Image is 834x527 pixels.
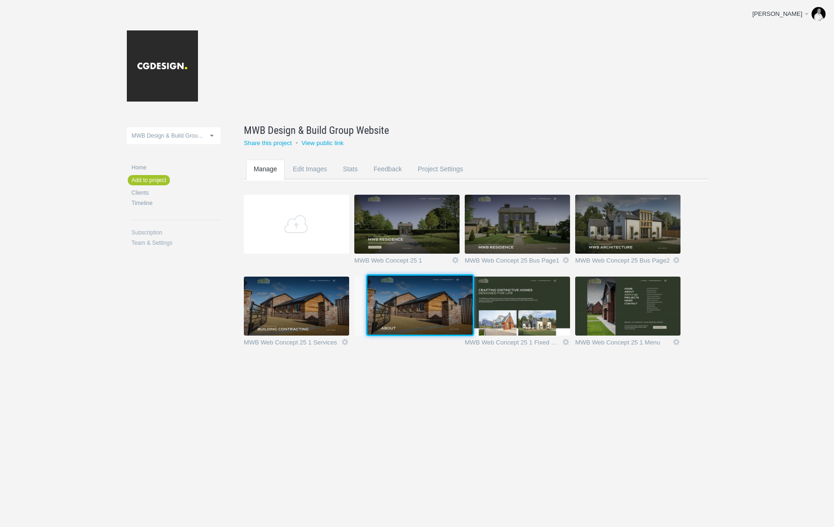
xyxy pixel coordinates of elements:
img: cgdesign_1128pn_thumb.jpg [244,277,349,336]
a: Clients [132,190,220,196]
img: cgdesign_3nxua8_thumb.jpg [575,277,680,336]
img: cgdesign_dqk6gl_thumb.jpg [575,195,680,254]
a: MWB Design & Build Group Website [244,123,685,138]
a: MWB Web Concept 25 1 Services [244,339,341,349]
img: cgdesign_leypmw_thumb.jpg [367,276,473,335]
a: Icon [672,256,680,264]
a: Icon [341,338,349,346]
span: MWB Design & Build Group Website [132,132,223,139]
a: Add to project [128,175,170,185]
a: Project Settings [410,160,471,197]
small: • [296,139,298,146]
a: Icon [451,256,460,264]
a: Icon [672,338,680,346]
a: Feedback [366,160,410,197]
div: [PERSON_NAME] [752,9,803,19]
a: Subscription [132,230,220,235]
a: Icon [562,256,570,264]
a: Team & Settings [132,240,220,246]
img: b266d24ef14a10db8de91460bb94a5c0 [812,7,826,21]
a: Manage [246,160,285,197]
a: MWB Web Concept 25 1 Fixed Header On Scroll [465,339,562,349]
a: Edit Images [285,160,335,197]
a: Share this project [244,139,292,146]
a: View public link [301,139,344,146]
a: MWB Web Concept 25 Bus Page2 [575,257,672,267]
span: MWB Design & Build Group Website [244,123,389,138]
a: MWB Web Concept 25 1 [354,257,451,267]
a: Stats [336,160,365,197]
a: Home [132,165,220,170]
a: Timeline [132,200,220,206]
img: cgdesign_yrnw03_thumb.jpg [465,277,570,336]
img: cgdesign_691xtb_thumb.jpg [465,195,570,254]
img: cgdesign-logo_20181107023645.jpg [127,30,198,102]
a: Add [244,195,349,254]
a: Icon [562,338,570,346]
a: [PERSON_NAME] [745,5,829,23]
a: MWB Web Concept 25 1 Menu [575,339,672,349]
a: MWB Web Concept 25 Bus Page1 [465,257,562,267]
img: cgdesign_2fug3j_thumb.jpg [354,195,460,254]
